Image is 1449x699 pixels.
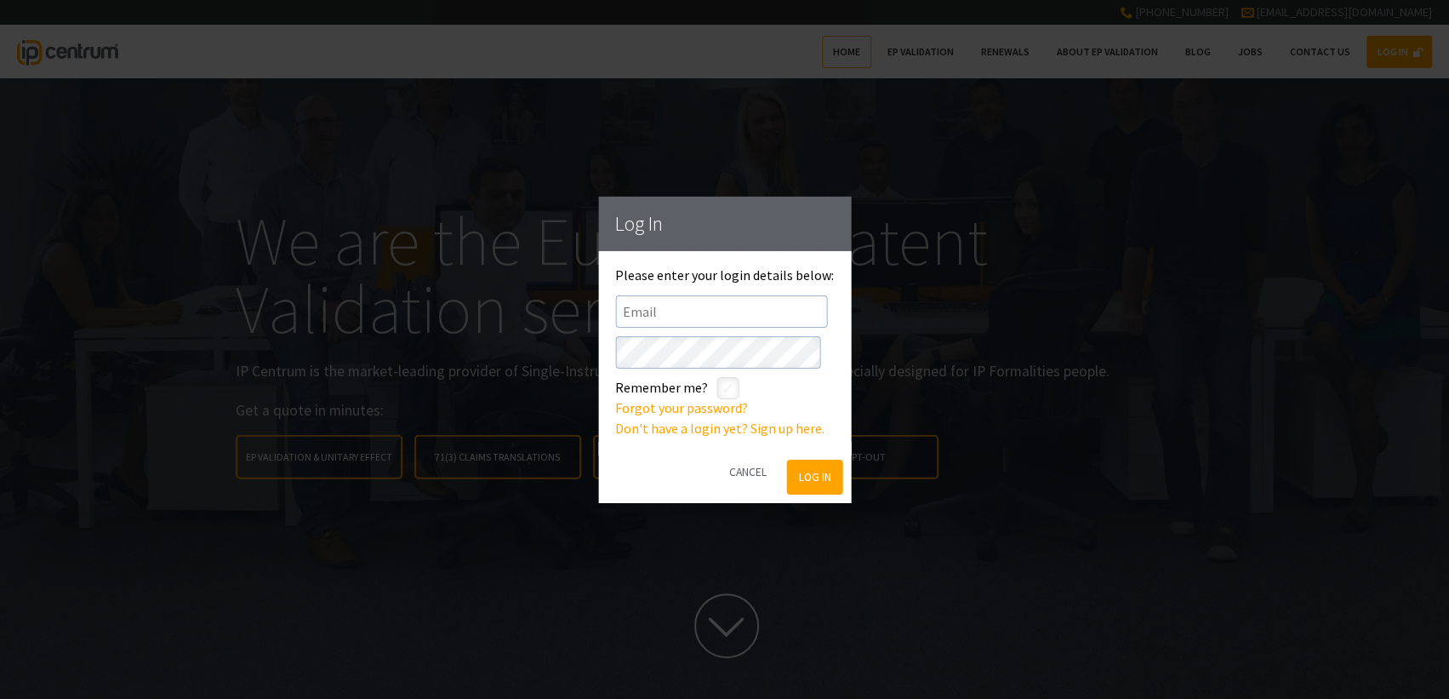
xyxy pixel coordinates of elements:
input: Email [615,295,827,327]
label: Remember me? [615,377,708,398]
button: Cancel [717,450,778,494]
a: Forgot your password? [615,399,748,416]
div: Please enter your login details below: [615,267,834,438]
button: Log In [787,460,842,495]
label: styled-checkbox [716,377,739,399]
h1: Log In [615,213,834,233]
a: Don't have a login yet? Sign up here. [615,420,824,437]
